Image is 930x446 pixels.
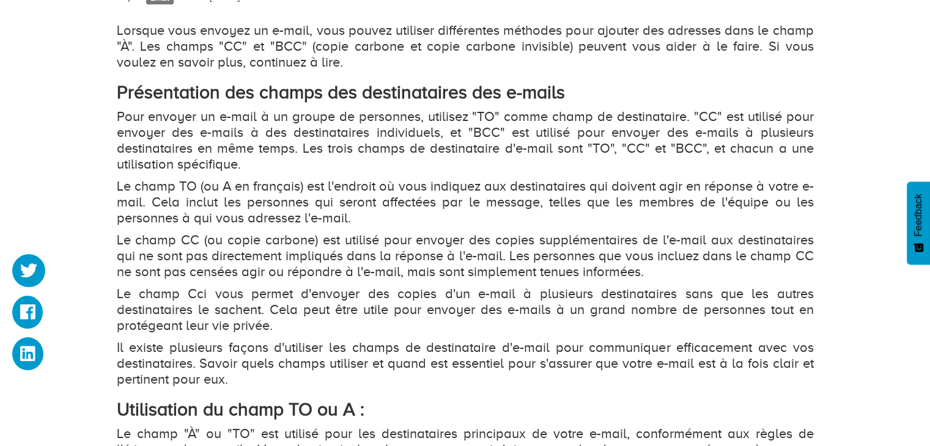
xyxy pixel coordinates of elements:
[117,340,814,387] p: Il existe plusieurs façons d'utiliser les champs de destinataire d'e-mail pour communiquer effica...
[907,181,930,265] button: Feedback - Afficher l’enquête
[913,194,924,236] span: Feedback
[117,399,364,420] strong: Utilisation du champ TO ou A :
[117,109,814,172] p: Pour envoyer un e-mail à un groupe de personnes, utilisez "TO" comme champ de destinataire. "CC" ...
[117,23,814,70] p: Lorsque vous envoyez un e-mail, vous pouvez utiliser différentes méthodes pour ajouter des adress...
[117,178,814,226] p: Le champ TO (ou A en français) est l'endroit où vous indiquez aux destinataires qui doivent agir ...
[117,232,814,280] p: Le champ CC (ou copie carbone) est utilisé pour envoyer des copies supplémentaires de l'e-mail au...
[117,82,565,103] strong: Présentation des champs des destinataires des e-mails
[117,286,814,334] p: Le champ Cci vous permet d'envoyer des copies d'un e-mail à plusieurs destinataires sans que les ...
